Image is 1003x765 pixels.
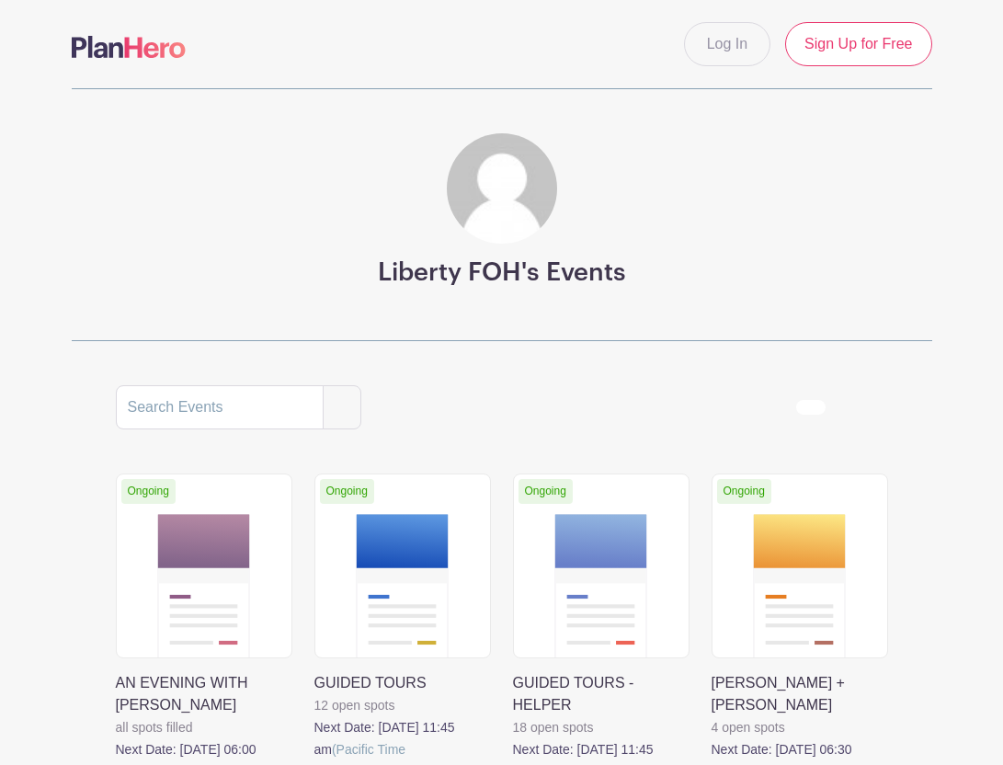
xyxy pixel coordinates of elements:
img: default-ce2991bfa6775e67f084385cd625a349d9dcbb7a52a09fb2fda1e96e2d18dcdb.png [447,133,557,244]
h3: Liberty FOH's Events [378,258,626,289]
a: Log In [684,22,770,66]
div: order and view [796,400,888,415]
a: Sign Up for Free [785,22,931,66]
img: logo-507f7623f17ff9eddc593b1ce0a138ce2505c220e1c5a4e2b4648c50719b7d32.svg [72,36,186,58]
input: Search Events [116,385,324,429]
